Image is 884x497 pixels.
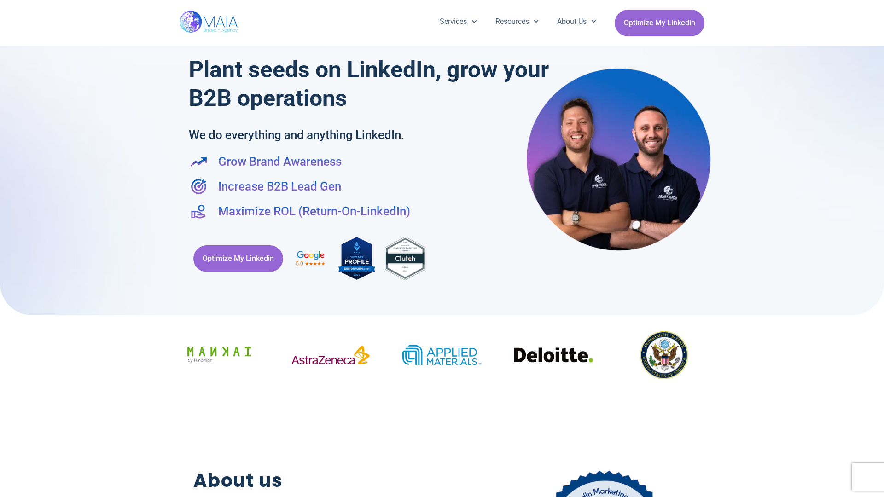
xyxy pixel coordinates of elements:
[402,344,482,366] img: applied-materials-logo
[216,178,341,195] span: Increase B2B Lead Gen
[193,245,283,272] a: Optimize My Linkedin
[430,10,486,34] a: Services
[291,345,370,365] img: Astrazenca
[180,315,259,394] img: 7 (1)
[430,10,605,34] nav: Menu
[624,14,695,32] span: Optimize My Linkedin
[216,202,410,220] span: Maximize ROL (Return-On-LinkedIn)
[615,10,704,36] a: Optimize My Linkedin
[193,467,453,495] h2: About us
[338,234,375,283] img: MAIA Digital's rating on DesignRush, the industry-leading B2B Marketplace connecting brands with ...
[189,55,553,112] h1: Plant seeds on LinkedIn, grow your B2B operations
[180,315,704,398] div: Image Carousel
[527,68,711,251] img: Maia Digital- Shay & Eli
[189,126,493,144] h2: We do everything and anything LinkedIn.
[402,344,482,370] div: 1 / 19
[216,153,342,170] span: Grow Brand Awareness
[291,345,370,369] div: 19 / 19
[514,347,593,367] div: 2 / 19
[514,347,593,364] img: deloitte-2
[625,331,704,379] img: Department-of-State-logo-750X425-1-750x450
[180,315,259,398] div: 18 / 19
[548,10,605,34] a: About Us
[486,10,548,34] a: Resources
[625,331,704,382] div: 3 / 19
[203,250,274,267] span: Optimize My Linkedin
